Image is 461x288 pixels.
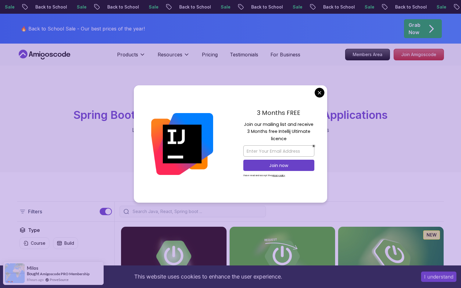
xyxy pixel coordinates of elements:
p: Back to School [173,4,215,10]
a: Amigoscode PRO Membership [40,271,90,276]
span: 8 hours ago [27,277,44,282]
a: Pricing [202,51,218,58]
p: Members Area [345,49,390,60]
p: Build [64,240,74,246]
button: Build [53,237,78,249]
a: Join Amigoscode [394,49,444,60]
p: Sale [143,4,162,10]
p: Sale [431,4,450,10]
p: 🔥 Back to School Sale - Our best prices of the year! [21,25,145,32]
a: ProveSource [50,277,69,282]
p: Sale [215,4,234,10]
h2: Type [28,226,40,234]
a: Members Area [345,49,390,60]
p: Products [117,51,138,58]
p: NEW [427,232,437,238]
button: Products [117,51,145,63]
span: Bought [27,271,39,276]
p: Back to School [389,4,431,10]
p: Grab Now [409,21,420,36]
p: Sale [359,4,378,10]
span: Spring Boot Courses for Building Scalable Java Applications [73,108,388,122]
input: Search Java, React, Spring boot ... [131,208,262,215]
h2: Price [28,261,40,268]
p: Course [31,240,45,246]
p: Learn to build production-grade Java applications using Spring Boot. Includes REST APIs, database... [128,126,333,143]
img: Spring Boot for Beginners card [338,227,444,286]
img: provesource social proof notification image [5,263,25,283]
button: Course [20,237,49,249]
a: For Business [270,51,300,58]
p: Back to School [101,4,143,10]
p: Sale [287,4,306,10]
img: Advanced Spring Boot card [121,227,227,286]
p: Back to School [317,4,359,10]
p: Resources [158,51,182,58]
p: Sale [71,4,90,10]
button: Accept cookies [421,272,456,282]
img: Building APIs with Spring Boot card [230,227,335,286]
a: Testimonials [230,51,258,58]
p: Back to School [245,4,287,10]
p: Back to School [29,4,71,10]
p: Filters [28,208,42,215]
div: This website uses cookies to enhance the user experience. [5,270,412,283]
span: Milos [27,265,38,271]
button: Resources [158,51,190,63]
